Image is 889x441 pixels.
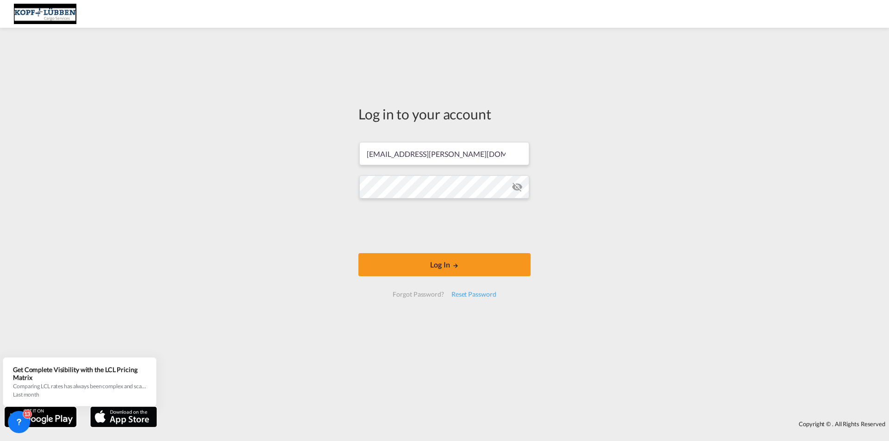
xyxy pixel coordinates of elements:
[359,142,529,165] input: Enter email/phone number
[89,406,158,428] img: apple.png
[512,181,523,193] md-icon: icon-eye-off
[374,208,515,244] iframe: reCAPTCHA
[358,104,531,124] div: Log in to your account
[14,4,76,25] img: 25cf3bb0aafc11ee9c4fdbd399af7748.JPG
[162,416,889,432] div: Copyright © . All Rights Reserved
[448,286,500,303] div: Reset Password
[4,406,77,428] img: google.png
[389,286,447,303] div: Forgot Password?
[358,253,531,276] button: LOGIN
